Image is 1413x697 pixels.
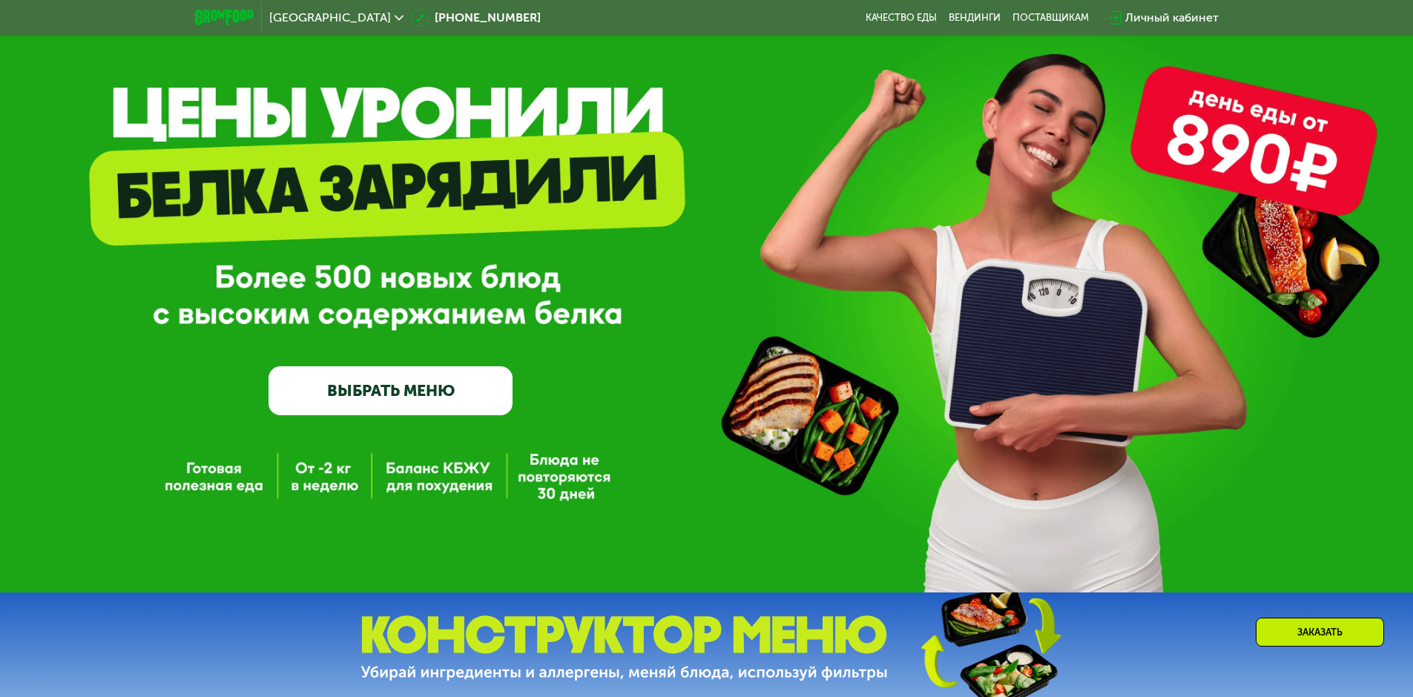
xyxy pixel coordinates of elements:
[1125,9,1219,27] div: Личный кабинет
[411,9,541,27] a: [PHONE_NUMBER]
[269,366,513,415] a: ВЫБРАТЬ МЕНЮ
[269,12,391,24] span: [GEOGRAPHIC_DATA]
[1256,618,1384,647] div: Заказать
[866,12,937,24] a: Качество еды
[1012,12,1089,24] div: поставщикам
[949,12,1001,24] a: Вендинги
